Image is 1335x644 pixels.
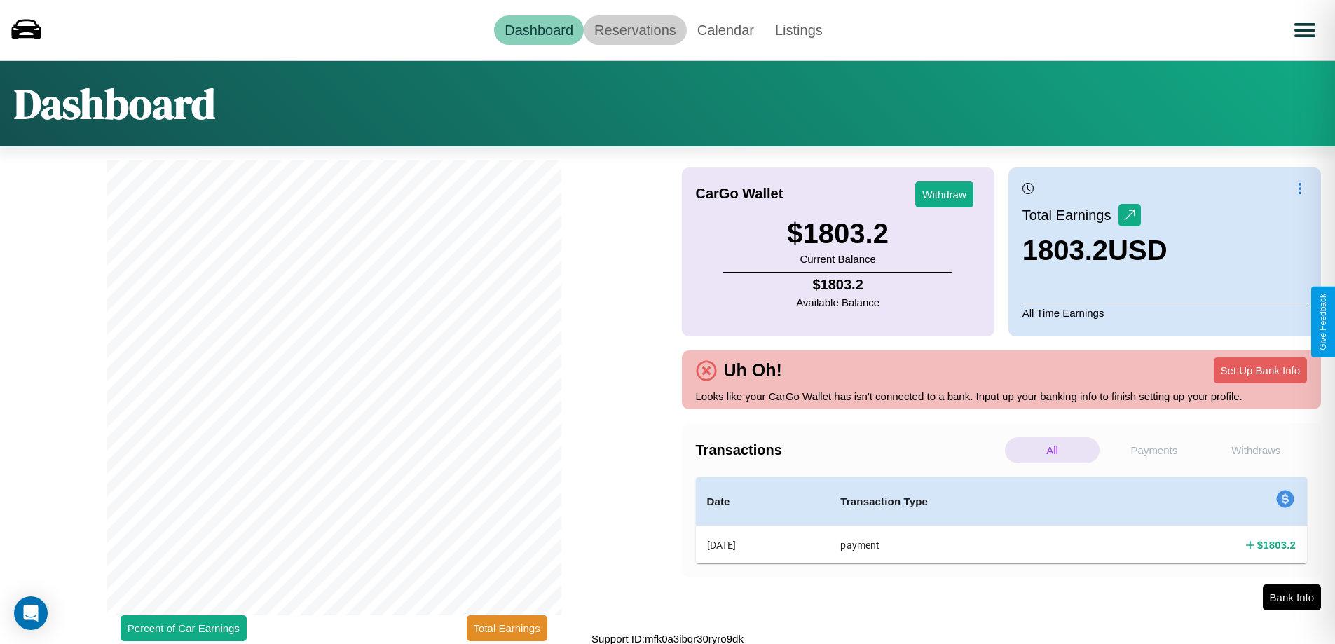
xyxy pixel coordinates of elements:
button: Bank Info [1263,584,1321,610]
p: Total Earnings [1022,203,1118,228]
button: Set Up Bank Info [1214,357,1307,383]
button: Withdraw [915,181,973,207]
a: Dashboard [494,15,584,45]
button: Open menu [1285,11,1324,50]
h4: Uh Oh! [717,360,789,381]
h4: $ 1803.2 [796,277,879,293]
h3: $ 1803.2 [787,218,889,249]
p: Looks like your CarGo Wallet has isn't connected to a bank. Input up your banking info to finish ... [696,387,1308,406]
p: Payments [1107,437,1201,463]
h4: CarGo Wallet [696,186,783,202]
h4: Transactions [696,442,1001,458]
table: simple table [696,477,1308,563]
a: Calendar [687,15,765,45]
div: Open Intercom Messenger [14,596,48,630]
button: Percent of Car Earnings [121,615,247,641]
th: payment [829,526,1113,564]
p: Current Balance [787,249,889,268]
h1: Dashboard [14,75,215,132]
h4: $ 1803.2 [1257,537,1296,552]
a: Reservations [584,15,687,45]
p: All Time Earnings [1022,303,1307,322]
h4: Date [707,493,819,510]
th: [DATE] [696,526,830,564]
div: Give Feedback [1318,294,1328,350]
h3: 1803.2 USD [1022,235,1168,266]
h4: Transaction Type [840,493,1102,510]
p: Withdraws [1209,437,1303,463]
p: All [1005,437,1100,463]
p: Available Balance [796,293,879,312]
a: Listings [765,15,833,45]
button: Total Earnings [467,615,547,641]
